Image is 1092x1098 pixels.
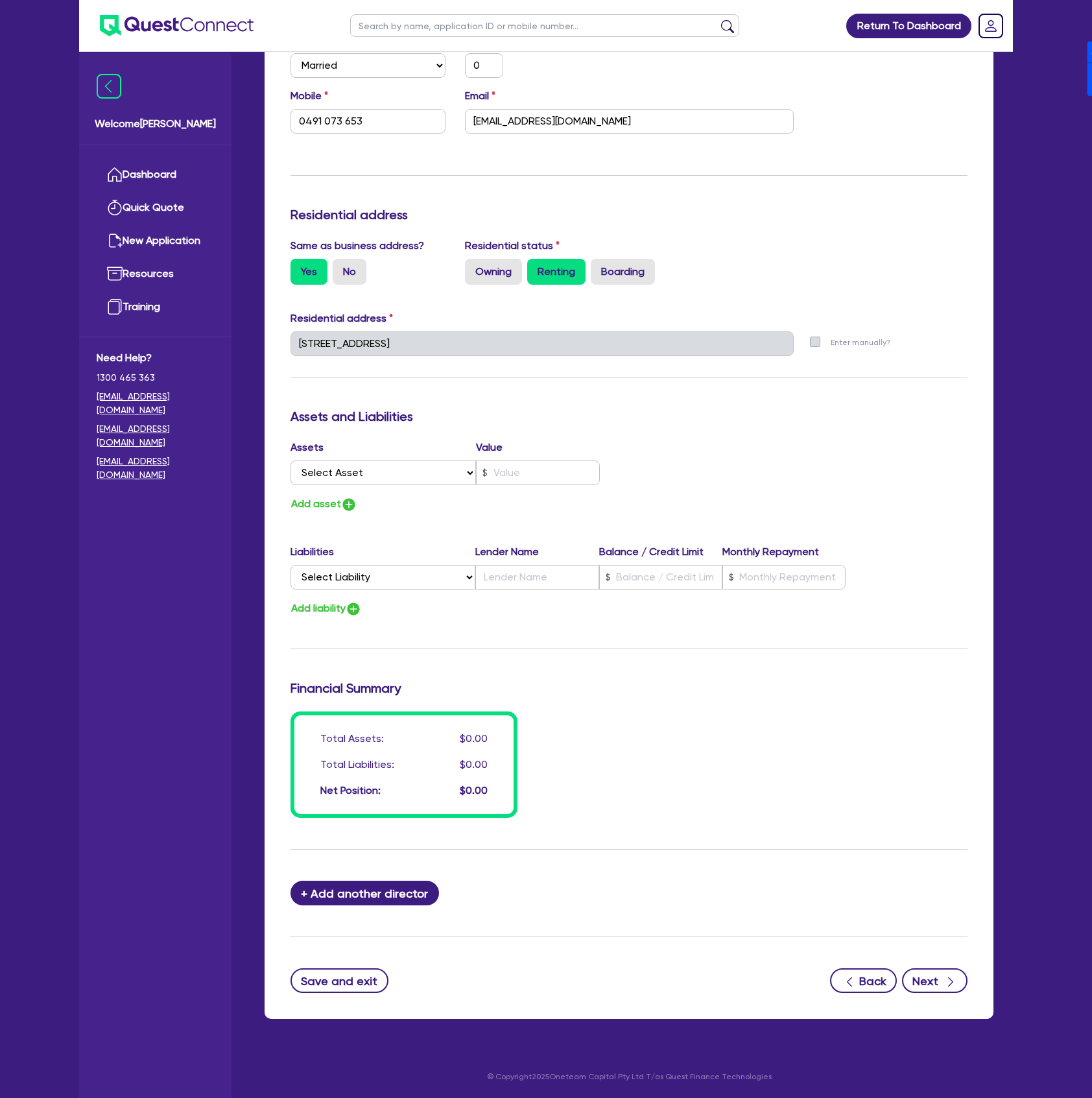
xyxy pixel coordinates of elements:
span: 1300 465 363 [97,371,214,385]
span: $0.00 [460,784,488,796]
input: Search by name, application ID or mobile number... [350,14,739,37]
label: Residential address [291,311,393,326]
img: icon-add [341,497,357,512]
div: Net Position: [320,783,381,798]
label: Monthly Repayment [722,544,846,560]
img: quest-connect-logo-blue [100,15,254,36]
label: Same as business address? [291,238,424,254]
a: Return To Dashboard [846,14,971,38]
a: [EMAIL_ADDRESS][DOMAIN_NAME] [97,455,214,482]
span: Welcome [PERSON_NAME] [95,116,216,132]
label: Lender Name [475,544,599,560]
p: © Copyright 2025 Oneteam Capital Pty Ltd T/as Quest Finance Technologies [255,1071,1003,1082]
button: Back [830,968,897,993]
img: training [107,299,123,315]
div: Total Liabilities: [320,757,394,772]
button: Add asset [291,495,357,513]
span: $0.00 [460,732,488,745]
label: No [333,259,366,285]
label: Mobile [291,88,328,104]
span: Need Help? [97,350,214,366]
input: Balance / Credit Limit [599,565,722,590]
input: Lender Name [475,565,599,590]
button: Next [902,968,967,993]
input: Value [476,460,600,485]
button: + Add another director [291,881,439,905]
button: Save and exit [291,968,388,993]
label: Residential status [465,238,560,254]
h3: Assets and Liabilities [291,409,967,424]
a: Training [97,291,214,324]
a: Quick Quote [97,191,214,224]
label: Value [476,440,503,455]
img: icon-add [346,601,361,617]
h3: Residential address [291,207,967,222]
a: Resources [97,257,214,291]
a: Dashboard [97,158,214,191]
span: $0.00 [460,758,488,770]
input: Monthly Repayment [722,565,846,590]
img: new-application [107,233,123,248]
label: Liabilities [291,544,475,560]
img: resources [107,266,123,281]
h3: Financial Summary [291,680,967,696]
label: Boarding [591,259,655,285]
label: Assets [291,440,476,455]
button: Add liability [291,600,362,617]
a: New Application [97,224,214,257]
label: Enter manually? [831,337,890,349]
a: Dropdown toggle [974,9,1008,43]
a: [EMAIL_ADDRESS][DOMAIN_NAME] [97,422,214,449]
a: [EMAIL_ADDRESS][DOMAIN_NAME] [97,390,214,417]
label: Owning [465,259,522,285]
label: Renting [527,259,586,285]
label: Yes [291,259,327,285]
label: Email [465,88,495,104]
div: Total Assets: [320,731,384,746]
img: icon-menu-close [97,74,121,99]
img: quick-quote [107,200,123,215]
label: Balance / Credit Limit [599,544,722,560]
